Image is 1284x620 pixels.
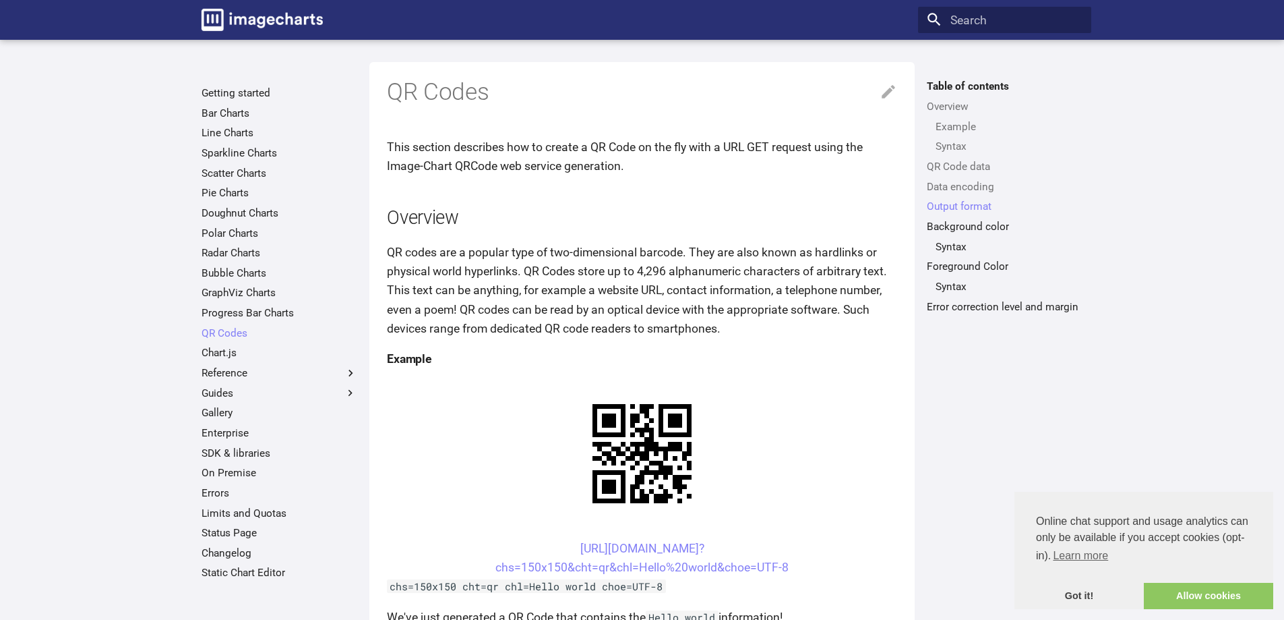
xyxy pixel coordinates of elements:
a: Bubble Charts [202,266,357,280]
a: Radar Charts [202,246,357,260]
label: Reference [202,366,357,380]
a: Polar Charts [202,227,357,240]
span: Online chat support and usage analytics can only be available if you accept cookies (opt-in). [1036,513,1252,566]
a: Changelog [202,546,357,560]
label: Table of contents [918,80,1091,93]
a: Line Charts [202,126,357,140]
a: QR Code data [927,160,1082,173]
a: Image-Charts documentation [195,3,329,36]
nav: Background color [927,240,1082,254]
nav: Foreground Color [927,280,1082,293]
a: Syntax [936,140,1082,153]
a: Pie Charts [202,186,357,200]
a: Progress Bar Charts [202,306,357,320]
a: learn more about cookies [1051,546,1110,566]
nav: Table of contents [918,80,1091,313]
code: chs=150x150 cht=qr chl=Hello world choe=UTF-8 [387,580,666,593]
h2: Overview [387,205,897,231]
a: Sparkline Charts [202,146,357,160]
img: logo [202,9,323,31]
a: On Premise [202,466,357,480]
h1: QR Codes [387,77,897,108]
a: Syntax [936,280,1082,293]
p: QR codes are a popular type of two-dimensional barcode. They are also known as hardlinks or physi... [387,243,897,338]
a: Gallery [202,406,357,420]
h4: Example [387,349,897,368]
a: Errors [202,486,357,500]
label: Guides [202,387,357,400]
a: allow cookies [1144,583,1273,610]
a: Getting started [202,86,357,100]
a: dismiss cookie message [1014,583,1144,610]
a: Status Page [202,526,357,540]
div: cookieconsent [1014,492,1273,609]
a: [URL][DOMAIN_NAME]?chs=150x150&cht=qr&chl=Hello%20world&choe=UTF-8 [495,542,789,574]
a: Data encoding [927,180,1082,194]
a: Example [936,120,1082,134]
a: Doughnut Charts [202,206,357,220]
img: chart [569,381,715,527]
a: SDK & libraries [202,447,357,460]
a: Output format [927,200,1082,213]
a: Limits and Quotas [202,507,357,520]
input: Search [918,7,1091,34]
a: QR Codes [202,327,357,340]
a: Error correction level and margin [927,300,1082,314]
a: Foreground Color [927,260,1082,273]
nav: Overview [927,120,1082,154]
a: Chart.js [202,346,357,360]
a: Syntax [936,240,1082,254]
a: Static Chart Editor [202,566,357,580]
a: Scatter Charts [202,167,357,180]
a: Enterprise [202,426,357,440]
a: GraphViz Charts [202,286,357,300]
p: This section describes how to create a QR Code on the fly with a URL GET request using the Image-... [387,138,897,175]
a: Background color [927,220,1082,233]
a: Bar Charts [202,107,357,120]
a: Overview [927,100,1082,113]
